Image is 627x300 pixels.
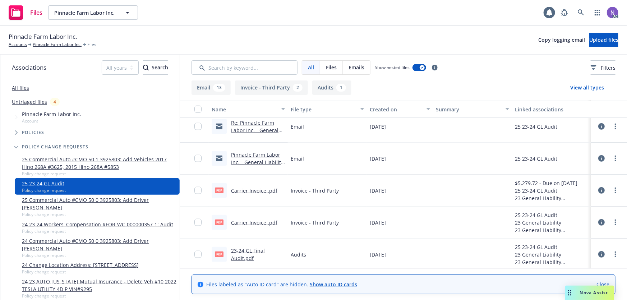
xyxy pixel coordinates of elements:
span: Policy change requests [22,145,88,149]
span: Files [326,64,337,71]
span: pdf [215,251,223,257]
span: Policies [22,130,45,135]
span: Policy change request [22,252,177,258]
div: Search [143,61,168,74]
a: Pinnacle Farm Labor Inc. - General Liability #CPV0072139: 23-24 Audit & Invoice (due [DATE]) [231,151,283,188]
div: 25 23-24 GL Audit [515,187,577,194]
span: Invoice - Third Party [291,219,339,226]
a: Search [574,5,588,20]
div: 25 23-24 GL Audit [515,243,572,251]
a: Carrier Invoice .pdf [231,187,277,194]
span: Policy change request [22,187,66,193]
span: pdf [215,188,223,193]
div: 1 [336,84,346,92]
button: File type [288,101,367,118]
span: Copy logging email [538,36,585,43]
a: Files [6,3,45,23]
span: Nova Assist [580,290,608,296]
svg: Search [143,65,149,70]
a: 24 23-24 Workers' Compensation #FOR-WC-000000357-1: Audit [22,221,173,228]
a: 25 23-24 GL Audit [22,180,66,187]
button: Created on [367,101,433,118]
span: [DATE] [370,219,386,226]
a: more [611,218,620,227]
span: Policy change request [22,211,177,217]
span: Filters [591,64,616,71]
div: Linked associations [515,106,588,113]
button: Audits [312,80,351,95]
div: 25 23-24 GL Audit [515,123,557,130]
a: All files [12,84,29,91]
span: Associations [12,63,46,72]
span: Invoice - Third Party [291,187,339,194]
button: Pinnacle Farm Labor Inc. [48,5,138,20]
span: Policy change request [22,293,177,299]
button: Email [192,80,231,95]
span: Show nested files [375,64,410,70]
a: Pinnacle Farm Labor Inc. [33,41,82,48]
span: Files [30,10,42,15]
span: Policy change request [22,269,139,275]
div: 23 General Liability [515,226,572,234]
button: View all types [559,80,616,95]
a: 25 Commercial Auto #CMO 50 1 3925803: Add Vehicles 2017 Hino 268A #3625, 2015 Hino 268A #5853 [22,156,177,171]
button: SearchSearch [143,60,168,75]
div: File type [291,106,356,113]
div: 23 General Liability [515,194,577,202]
span: Pinnacle Farm Labor Inc. [54,9,116,17]
input: Select all [194,106,202,113]
a: more [611,122,620,131]
a: 25 Commercial Auto #CMO 50 0 3925803: Add Driver [PERSON_NAME] [22,196,177,211]
div: 4 [50,98,60,106]
span: Email [291,155,304,162]
a: 23-24 GL Final Audit.pdf [231,247,265,262]
span: All [308,64,314,71]
span: [DATE] [370,251,386,258]
span: Files labeled as "Auto ID card" are hidden. [206,281,357,288]
a: Show auto ID cards [310,281,357,288]
div: $5,279.72 - Due on [DATE] [515,179,577,187]
div: Drag to move [565,286,574,300]
a: 24 Change Location Address: [STREET_ADDRESS] [22,261,139,269]
a: Accounts [9,41,27,48]
span: Email [291,123,304,130]
input: Toggle Row Selected [194,123,202,130]
a: 24 23 AUTO [US_STATE] Mutual Insurance - Delete Veh #10 2022 TESLA UTILITY 4D P VIN#9295 [22,278,177,293]
div: 25 23-24 GL Audit [515,211,572,219]
button: Name [209,101,288,118]
a: Report a Bug [557,5,572,20]
span: Upload files [589,36,618,43]
a: Re: Pinnacle Farm Labor Inc. - General Liability #CPV0072139: 23-24 Audit & Invoice (due [DATE]) [231,119,285,156]
span: Pinnacle Farm Labor Inc. [9,32,77,41]
div: 13 [213,84,225,92]
input: Toggle Row Selected [194,187,202,194]
span: [DATE] [370,187,386,194]
input: Search by keyword... [192,60,298,75]
input: Toggle Row Selected [194,155,202,162]
div: Summary [436,106,501,113]
a: 24 Commercial Auto #CMO 50 0 3925803: Add Driver [PERSON_NAME] [22,237,177,252]
input: Toggle Row Selected [194,251,202,258]
span: Pinnacle Farm Labor Inc. [22,110,81,118]
a: Carrier Invoice .pdf [231,219,277,226]
a: more [611,154,620,163]
input: Toggle Row Selected [194,219,202,226]
div: 23 General Liability [515,251,572,258]
div: 23 General Liability [515,219,572,226]
a: more [611,186,620,195]
span: Emails [349,64,364,71]
span: Audits [291,251,306,258]
a: Close [596,281,609,288]
span: Policy change request [22,228,173,234]
span: [DATE] [370,123,386,130]
div: 23 General Liability [515,258,572,266]
button: Summary [433,101,512,118]
button: Upload files [589,33,618,47]
div: 2 [293,84,303,92]
a: Switch app [590,5,605,20]
div: 25 23-24 GL Audit [515,155,557,162]
span: [DATE] [370,155,386,162]
button: Filters [591,60,616,75]
a: more [611,250,620,259]
button: Invoice - Third Party [235,80,308,95]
